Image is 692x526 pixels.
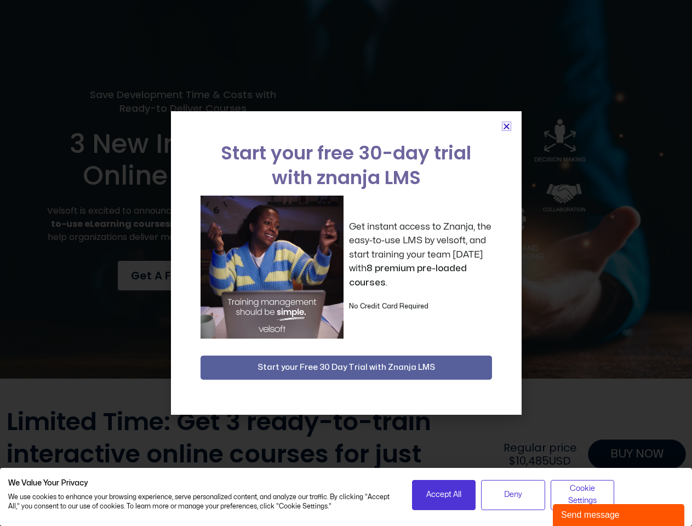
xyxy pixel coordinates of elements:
[504,489,522,501] span: Deny
[553,502,687,526] iframe: chat widget
[481,480,545,510] button: Deny all cookies
[412,480,476,510] button: Accept all cookies
[558,483,608,507] span: Cookie Settings
[502,122,511,130] a: Close
[201,196,344,339] img: a woman sitting at her laptop dancing
[551,480,615,510] button: Adjust cookie preferences
[201,356,492,380] button: Start your Free 30 Day Trial with Znanja LMS
[258,361,435,374] span: Start your Free 30 Day Trial with Znanja LMS
[8,478,396,488] h2: We Value Your Privacy
[349,220,492,290] p: Get instant access to Znanja, the easy-to-use LMS by velsoft, and start training your team [DATE]...
[8,493,396,511] p: We use cookies to enhance your browsing experience, serve personalized content, and analyze our t...
[349,303,428,310] strong: No Credit Card Required
[426,489,461,501] span: Accept All
[201,141,492,190] h2: Start your free 30-day trial with znanja LMS
[349,264,467,287] strong: 8 premium pre-loaded courses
